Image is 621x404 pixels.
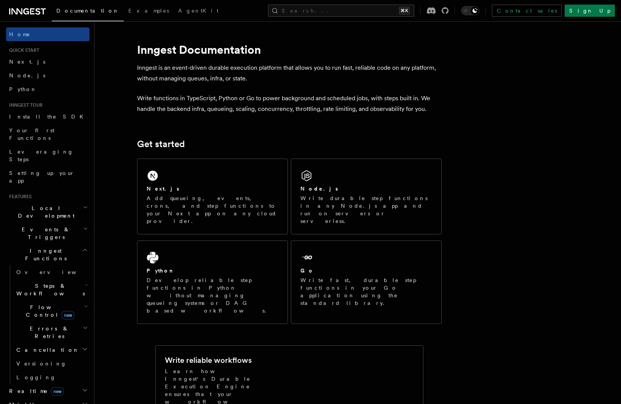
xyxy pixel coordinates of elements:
a: PythonDevelop reliable step functions in Python without managing queueing systems or DAG based wo... [137,240,288,324]
a: Node.jsWrite durable step functions in any Node.js app and run on servers or serverless. [291,159,442,234]
p: Add queueing, events, crons, and step functions to your Next app on any cloud provider. [147,194,278,225]
a: Documentation [52,2,124,21]
span: Documentation [56,8,119,14]
button: Cancellation [13,343,89,357]
button: Toggle dark mode [461,6,479,15]
a: GoWrite fast, durable step functions in your Go application using the standard library. [291,240,442,324]
a: Node.js [6,69,89,82]
kbd: ⌘K [399,7,410,14]
a: AgentKit [174,2,223,21]
h2: Next.js [147,185,179,192]
span: Inngest Functions [6,247,82,262]
a: Examples [124,2,174,21]
a: Versioning [13,357,89,370]
span: Cancellation [13,346,79,354]
button: Errors & Retries [13,322,89,343]
span: Python [9,86,37,92]
button: Search...⌘K [268,5,414,17]
span: Quick start [6,47,39,53]
p: Write fast, durable step functions in your Go application using the standard library. [300,276,432,307]
button: Flow Controlnew [13,300,89,322]
h2: Python [147,267,175,274]
a: Install the SDK [6,110,89,123]
h1: Inngest Documentation [137,43,442,56]
span: Events & Triggers [6,226,83,241]
span: Next.js [9,59,45,65]
span: AgentKit [178,8,219,14]
button: Realtimenew [6,384,89,398]
a: Next.jsAdd queueing, events, crons, and step functions to your Next app on any cloud provider. [137,159,288,234]
a: Logging [13,370,89,384]
span: Logging [16,374,56,380]
a: Your first Functions [6,123,89,145]
button: Events & Triggers [6,223,89,244]
span: Steps & Workflows [13,282,85,297]
a: Home [6,27,89,41]
a: Sign Up [565,5,615,17]
span: Flow Control [13,303,84,319]
span: Features [6,194,32,200]
button: Local Development [6,201,89,223]
span: Home [9,30,30,38]
p: Write functions in TypeScript, Python or Go to power background and scheduled jobs, with steps bu... [137,93,442,114]
a: Overview [13,265,89,279]
div: Inngest Functions [6,265,89,384]
h2: Write reliable workflows [165,355,252,366]
span: Local Development [6,204,83,220]
span: Versioning [16,361,67,367]
span: Overview [16,269,95,275]
span: Node.js [9,72,45,79]
span: Examples [128,8,169,14]
button: Inngest Functions [6,244,89,265]
span: Inngest tour [6,102,43,108]
span: Errors & Retries [13,325,83,340]
p: Develop reliable step functions in Python without managing queueing systems or DAG based workflows. [147,276,278,314]
a: Leveraging Steps [6,145,89,166]
span: new [51,387,64,396]
h2: Go [300,267,314,274]
span: Setting up your app [9,170,75,184]
a: Python [6,82,89,96]
button: Steps & Workflows [13,279,89,300]
span: Install the SDK [9,114,88,120]
span: new [62,311,74,319]
p: Write durable step functions in any Node.js app and run on servers or serverless. [300,194,432,225]
a: Setting up your app [6,166,89,188]
h2: Node.js [300,185,338,192]
span: Your first Functions [9,127,54,141]
a: Get started [137,139,185,149]
span: Realtime [6,387,64,395]
a: Contact sales [492,5,562,17]
p: Inngest is an event-driven durable execution platform that allows you to run fast, reliable code ... [137,63,442,84]
span: Leveraging Steps [9,149,73,162]
a: Next.js [6,55,89,69]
